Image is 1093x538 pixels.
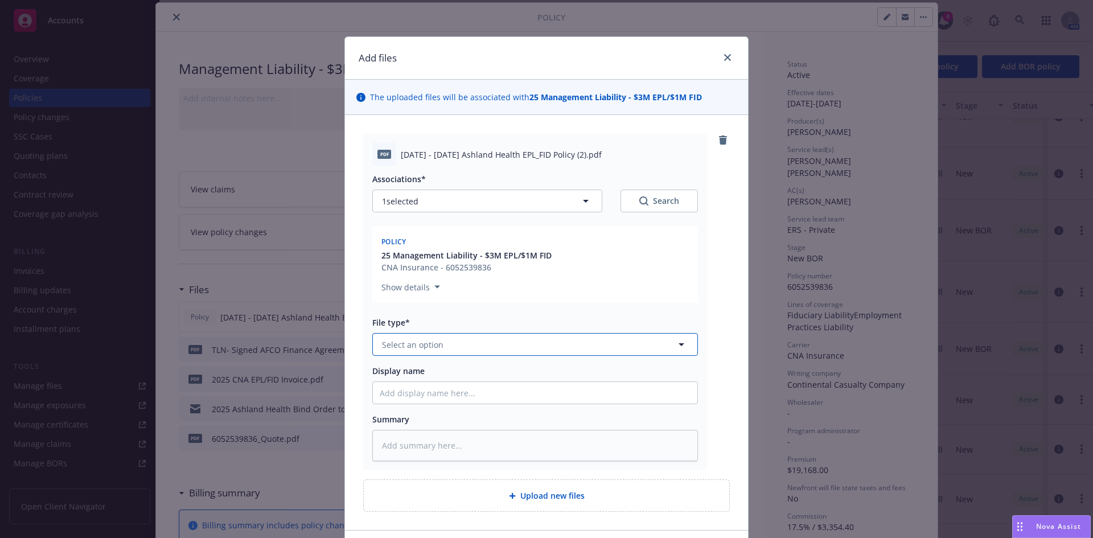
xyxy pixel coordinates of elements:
div: Drag to move [1013,516,1027,537]
button: Nova Assist [1012,515,1091,538]
span: File type* [372,317,410,328]
span: Summary [372,414,409,425]
span: Display name [372,365,425,376]
button: Select an option [372,333,698,356]
input: Add display name here... [373,382,697,404]
span: Select an option [382,339,443,351]
span: Nova Assist [1036,521,1081,531]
